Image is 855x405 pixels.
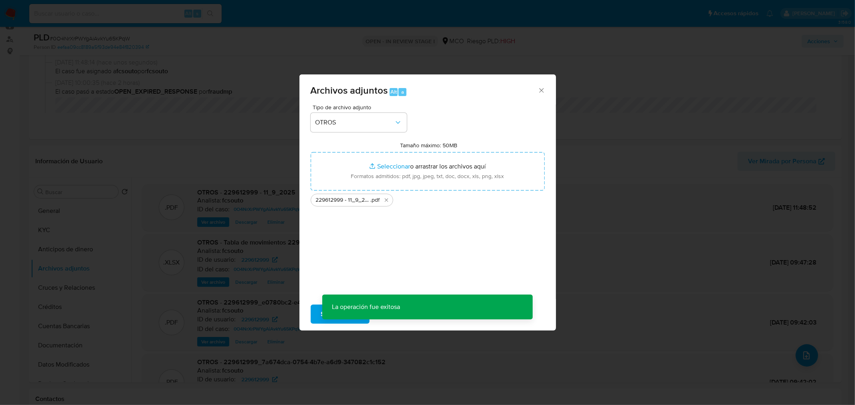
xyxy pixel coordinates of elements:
[322,295,410,319] p: La operación fue exitosa
[316,196,371,204] span: 229612999 - 11_9_2025
[400,142,457,149] label: Tamaño máximo: 50MB
[315,118,394,126] span: OTROS
[311,83,388,97] span: Archivos adjuntos
[390,88,397,96] span: Alt
[311,190,545,207] ul: Archivos seleccionados
[321,305,359,323] span: Subir archivo
[371,196,380,204] span: .pdf
[382,195,391,205] button: Eliminar 229612999 - 11_9_2025.pdf
[383,305,409,323] span: Cancelar
[311,113,407,132] button: OTROS
[538,86,545,94] button: Cerrar
[313,104,409,110] span: Tipo de archivo adjunto
[311,305,370,324] button: Subir archivo
[401,88,404,96] span: a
